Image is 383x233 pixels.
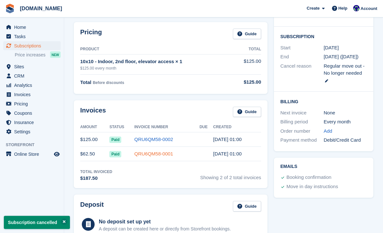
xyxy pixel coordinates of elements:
[14,109,53,118] span: Coupons
[99,218,231,226] div: No deposit set up yet
[233,201,261,212] a: Guide
[361,5,377,12] span: Account
[280,54,324,61] div: End
[233,29,261,39] a: Guide
[213,151,242,157] time: 2025-08-26 05:00:48 UTC
[80,147,109,162] td: $62.50
[233,107,261,118] a: Guide
[109,122,134,133] th: Status
[93,81,124,85] span: Before discounts
[3,118,61,127] a: menu
[14,23,53,32] span: Home
[280,119,324,126] div: Billing period
[280,137,324,144] div: Payment method
[80,107,106,118] h2: Invoices
[80,58,235,66] div: 10x10 - Indoor, 2nd floor, elevator access × 1
[15,52,46,58] span: Price increases
[235,45,261,55] th: Total
[307,5,319,12] span: Create
[324,45,339,52] time: 2025-08-26 05:00:00 UTC
[280,110,324,117] div: Next invoice
[14,32,53,41] span: Tasks
[80,133,109,147] td: $125.00
[109,137,121,143] span: Paid
[280,33,367,40] h2: Subscription
[80,201,104,212] h2: Deposit
[109,151,121,158] span: Paid
[324,128,332,135] a: Add
[324,63,365,76] span: Regular move out - No longer needed
[280,164,367,170] h2: Emails
[14,90,53,99] span: Invoices
[14,118,53,127] span: Insurance
[6,142,64,148] span: Storefront
[14,127,53,136] span: Settings
[200,122,213,133] th: Due
[134,122,200,133] th: Invoice Number
[280,128,324,135] div: Order number
[3,71,61,80] a: menu
[50,52,61,58] div: NEW
[286,174,331,182] div: Booking confirmation
[324,119,367,126] div: Every month
[14,150,53,159] span: Online Store
[80,45,235,55] th: Product
[14,99,53,108] span: Pricing
[235,54,261,75] td: $125.00
[3,62,61,71] a: menu
[3,90,61,99] a: menu
[14,81,53,90] span: Analytics
[5,4,15,13] img: stora-icon-8386f47178a22dfd0bd8f6a31ec36ba5ce8667c1dd55bd0f319d3a0aa187defe.svg
[80,169,112,175] div: Total Invoiced
[3,150,61,159] a: menu
[134,137,173,142] a: QRU6QM58-0002
[3,81,61,90] a: menu
[3,23,61,32] a: menu
[80,80,91,85] span: Total
[3,127,61,136] a: menu
[280,63,324,85] div: Cancel reason
[286,183,338,191] div: Move in day instructions
[280,45,324,52] div: Start
[338,5,347,12] span: Help
[80,66,235,71] div: $125.00 every month
[213,137,242,142] time: 2025-09-26 05:00:36 UTC
[200,169,261,182] span: Showing 2 of 2 total invoices
[235,79,261,86] div: $125.00
[80,29,102,39] h2: Pricing
[99,226,231,233] p: A deposit can be created here or directly from Storefront bookings.
[53,150,61,158] a: Preview store
[3,32,61,41] a: menu
[15,51,61,58] a: Price increases NEW
[3,109,61,118] a: menu
[213,122,261,133] th: Created
[324,54,359,60] span: [DATE] ([DATE])
[80,122,109,133] th: Amount
[280,98,367,105] h2: Billing
[3,99,61,108] a: menu
[80,175,112,182] div: $187.50
[14,41,53,50] span: Subscriptions
[4,216,70,229] p: Subscription cancelled
[17,3,65,14] a: [DOMAIN_NAME]
[324,137,367,144] div: Debit/Credit Card
[353,5,360,12] img: Mike Gruttadaro
[14,71,53,80] span: CRM
[134,151,173,157] a: QRU6QM58-0001
[324,110,367,117] div: None
[14,62,53,71] span: Sites
[3,41,61,50] a: menu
